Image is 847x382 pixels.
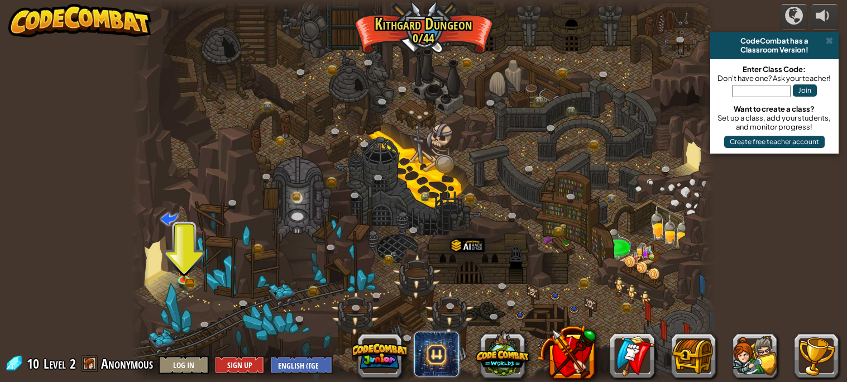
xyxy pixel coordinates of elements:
button: Sign Up [214,356,265,374]
img: portrait.png [180,266,188,273]
img: portrait.png [560,223,567,228]
div: Set up a class, add your students, and monitor progress! [716,113,833,131]
div: CodeCombat has a [715,36,834,45]
button: Log In [159,356,209,374]
span: Anonymous [101,355,153,373]
div: Don't have one? Ask your teacher! [716,74,833,83]
span: 10 [27,355,42,373]
button: Create free teacher account [724,136,825,148]
span: 2 [70,355,76,373]
div: Want to create a class? [716,104,833,113]
button: Join [793,84,817,97]
div: Classroom Version! [715,45,834,54]
button: Campaigns [780,4,808,30]
button: Adjust volume [811,4,839,30]
img: CodeCombat - Learn how to code by playing a game [8,4,151,37]
div: Enter Class Code: [716,65,833,74]
img: level-banner-unlock.png [177,258,191,281]
img: portrait.png [390,251,396,256]
img: portrait.png [282,133,289,138]
span: Level [44,355,66,373]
